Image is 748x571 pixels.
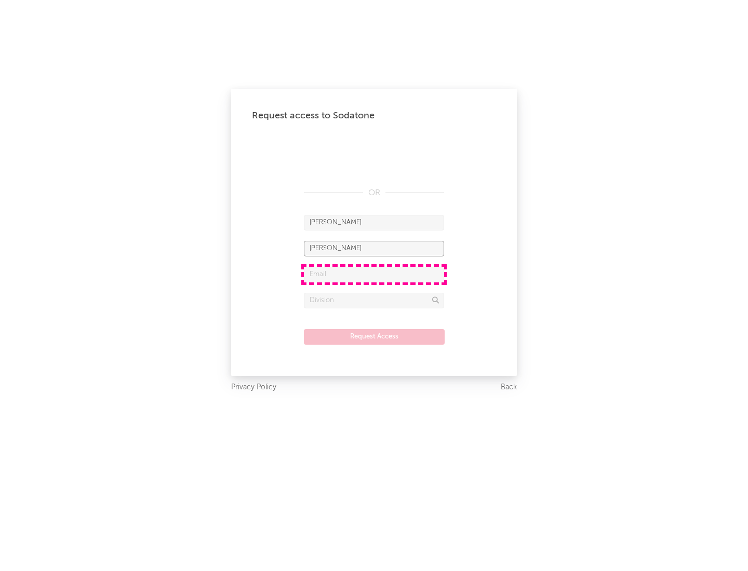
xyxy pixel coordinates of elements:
[304,329,445,345] button: Request Access
[252,110,496,122] div: Request access to Sodatone
[304,267,444,282] input: Email
[304,187,444,199] div: OR
[304,215,444,230] input: First Name
[304,293,444,308] input: Division
[304,241,444,256] input: Last Name
[501,381,517,394] a: Back
[231,381,276,394] a: Privacy Policy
